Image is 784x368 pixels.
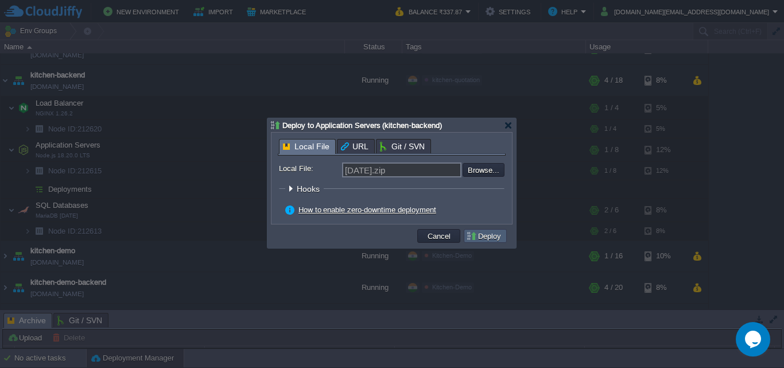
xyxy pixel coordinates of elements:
button: Cancel [424,231,454,241]
span: Git / SVN [380,140,425,153]
label: Local File: [279,162,341,175]
span: URL [341,140,368,153]
span: Hooks [297,184,323,193]
button: Deploy [466,231,504,241]
iframe: chat widget [736,322,773,357]
span: Local File [283,140,329,154]
a: How to enable zero-downtime deployment [298,206,436,214]
span: Deploy to Application Servers (kitchen-backend) [282,121,442,130]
